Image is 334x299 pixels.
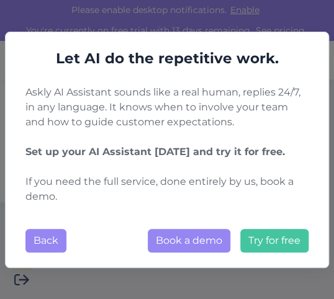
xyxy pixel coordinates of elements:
[25,146,285,158] b: Set up your AI Assistant [DATE] and try it for free.
[16,85,318,204] p: Askly AI Assistant sounds like a real human, replies 24/7, in any language. It knows when to invo...
[240,229,309,252] a: Try for free
[148,229,230,252] button: Book a demo
[248,234,300,246] span: Try for free
[25,229,66,252] button: Back
[156,234,222,246] span: Book a demo
[16,47,318,70] h5: Let AI do the repetitive work.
